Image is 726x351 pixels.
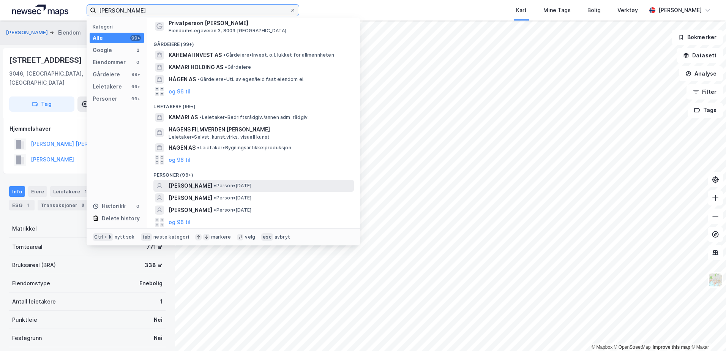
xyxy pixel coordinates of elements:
span: • [214,207,216,213]
div: 1 [24,201,32,209]
div: Kategori [93,24,144,30]
div: Google [93,46,112,55]
div: ESG [9,200,35,210]
span: Person • [DATE] [214,207,251,213]
a: OpenStreetMap [614,345,651,350]
div: Nei [154,334,163,343]
div: 1 [160,297,163,306]
span: KAHEMAI INVEST AS [169,51,222,60]
span: HAGEN AS [169,143,196,152]
span: HAGENS FILMVERDEN [PERSON_NAME] [169,125,351,134]
div: 99+ [130,35,141,41]
div: Enebolig [139,279,163,288]
span: Leietaker • Bedriftsrådgiv./annen adm. rådgiv. [199,114,309,120]
div: [STREET_ADDRESS] [9,54,84,66]
iframe: Chat Widget [688,315,726,351]
span: Person • [DATE] [214,183,251,189]
div: avbryt [275,234,290,240]
button: Filter [687,84,723,100]
span: Person • [DATE] [214,195,251,201]
div: 338 ㎡ [145,261,163,270]
button: Tag [9,96,74,112]
div: 99+ [130,84,141,90]
span: KAMARI HOLDING AS [169,63,223,72]
span: HÅGEN AS [169,75,196,84]
span: • [214,195,216,201]
div: Eiere [28,186,47,197]
div: 99+ [130,96,141,102]
div: Hjemmelshaver [9,124,165,133]
div: 99+ [130,71,141,77]
span: • [225,64,227,70]
div: Eiendom [58,28,81,37]
div: Eiendommer [93,58,126,67]
a: Improve this map [653,345,690,350]
button: og 96 til [169,155,191,164]
button: [PERSON_NAME] [6,29,49,36]
div: Leietakere (99+) [147,98,360,111]
span: • [199,114,202,120]
div: Mine Tags [543,6,571,15]
span: [PERSON_NAME] [169,181,212,190]
input: Søk på adresse, matrikkel, gårdeiere, leietakere eller personer [96,5,290,16]
div: 0 [135,59,141,65]
div: Kontrollprogram for chat [688,315,726,351]
div: Antall leietakere [12,297,56,306]
div: Nei [154,315,163,324]
div: 3046, [GEOGRAPHIC_DATA], [GEOGRAPHIC_DATA] [9,69,124,87]
div: Festegrunn [12,334,42,343]
span: • [223,52,226,58]
div: Info [9,186,25,197]
img: logo.a4113a55bc3d86da70a041830d287a7e.svg [12,5,68,16]
button: Tags [688,103,723,118]
div: 8 [79,201,87,209]
span: Eiendom • Legeveien 3, 8009 [GEOGRAPHIC_DATA] [169,28,286,34]
span: • [197,76,200,82]
div: tab [141,233,152,241]
span: Gårdeiere [225,64,251,70]
span: • [197,145,199,150]
img: Z [708,273,723,287]
div: Ctrl + k [93,233,113,241]
div: nytt søk [115,234,135,240]
div: [PERSON_NAME] [658,6,702,15]
span: KAMARI AS [169,113,198,122]
button: Datasett [677,48,723,63]
div: Leietakere [50,186,92,197]
span: [PERSON_NAME] [169,193,212,202]
div: 1 [82,188,89,195]
div: Punktleie [12,315,37,324]
span: [PERSON_NAME] [169,206,212,215]
span: Gårdeiere • Utl. av egen/leid fast eiendom el. [197,76,305,82]
div: 2 [135,47,141,53]
div: esc [261,233,273,241]
span: • [214,183,216,188]
span: Gårdeiere • Invest. o.l. lukket for allmennheten [223,52,334,58]
span: Leietaker • Selvst. kunst.virks. visuell kunst [169,134,270,140]
span: Privatperson [PERSON_NAME] [169,19,351,28]
div: markere [211,234,231,240]
div: Alle [93,33,103,43]
div: Personer [93,94,117,103]
div: Leietakere [93,82,122,91]
div: Gårdeiere (99+) [147,35,360,49]
div: Kart [516,6,527,15]
button: Analyse [679,66,723,81]
div: Tomteareal [12,242,43,251]
a: Mapbox [592,345,612,350]
div: 771 ㎡ [147,242,163,251]
div: Historikk [93,202,126,211]
span: Leietaker • Bygningsartikkelproduksjon [197,145,291,151]
button: Bokmerker [672,30,723,45]
div: Bolig [587,6,601,15]
div: Personer (99+) [147,166,360,180]
button: og 96 til [169,87,191,96]
div: Delete history [102,214,140,223]
button: og 96 til [169,218,191,227]
div: Verktøy [617,6,638,15]
div: Transaksjoner [38,200,90,210]
div: Bruksareal (BRA) [12,261,56,270]
div: 0 [135,203,141,209]
div: Eiendomstype [12,279,50,288]
div: velg [245,234,255,240]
